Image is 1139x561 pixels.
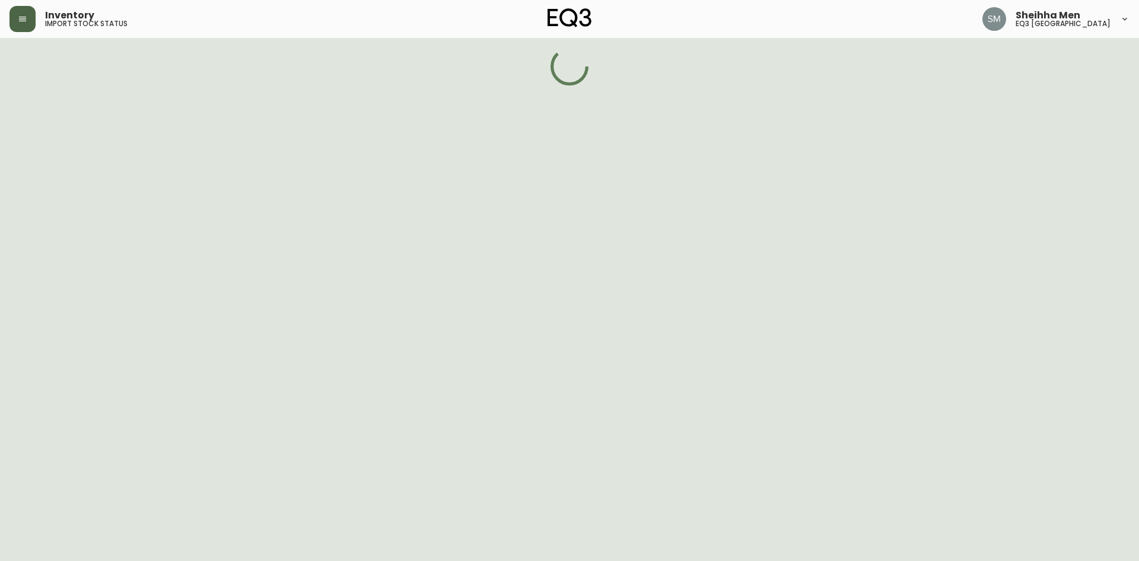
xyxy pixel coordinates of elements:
img: logo [548,8,591,27]
span: Sheihha Men [1016,11,1080,20]
h5: eq3 [GEOGRAPHIC_DATA] [1016,20,1111,27]
span: Inventory [45,11,94,20]
img: cfa6f7b0e1fd34ea0d7b164297c1067f [982,7,1006,31]
h5: import stock status [45,20,128,27]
